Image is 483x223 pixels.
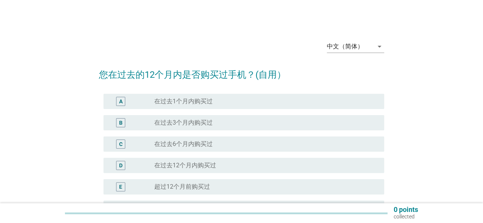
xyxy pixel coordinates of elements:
[394,206,418,213] p: 0 points
[99,60,384,82] h2: 您在过去的12个月内是否购买过手机？(自用）
[154,183,210,191] label: 超过12个月前购买过
[119,183,122,191] div: E
[119,119,123,127] div: B
[119,140,123,148] div: C
[394,213,418,220] p: collected
[119,98,123,106] div: A
[154,119,213,127] label: 在过去3个月内购买过
[119,162,123,170] div: D
[154,140,213,148] label: 在过去6个月内购买过
[154,162,216,169] label: 在过去12个月内购买过
[154,98,213,105] label: 在过去1个月内购买过
[327,43,363,50] div: 中文（简体）
[375,42,384,51] i: arrow_drop_down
